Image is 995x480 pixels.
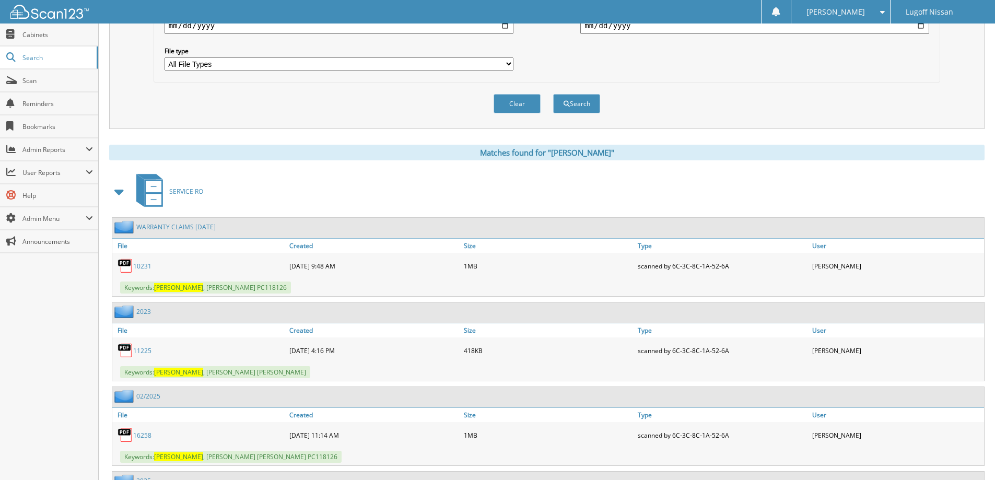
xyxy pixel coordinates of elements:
span: [PERSON_NAME] [154,283,203,292]
span: Cabinets [22,30,93,39]
iframe: Chat Widget [943,430,995,480]
a: 16258 [133,431,151,440]
div: [PERSON_NAME] [810,340,984,361]
div: scanned by 6C-3C-8C-1A-52-6A [635,340,810,361]
span: Keywords: , [PERSON_NAME] PC118126 [120,282,291,294]
a: File [112,239,287,253]
div: 418KB [461,340,636,361]
a: Type [635,239,810,253]
a: User [810,239,984,253]
a: Created [287,239,461,253]
a: Size [461,323,636,337]
a: 2023 [136,307,151,316]
span: Bookmarks [22,122,93,131]
a: Type [635,323,810,337]
a: User [810,323,984,337]
span: User Reports [22,168,86,177]
span: SERVICE RO [169,187,203,196]
a: 11225 [133,346,151,355]
a: Type [635,408,810,422]
a: User [810,408,984,422]
span: Reminders [22,99,93,108]
a: Created [287,323,461,337]
div: [DATE] 9:48 AM [287,255,461,276]
span: [PERSON_NAME] [154,452,203,461]
span: Admin Menu [22,214,86,223]
div: [PERSON_NAME] [810,255,984,276]
div: 1MB [461,255,636,276]
span: [PERSON_NAME] [806,9,865,15]
span: Admin Reports [22,145,86,154]
input: start [165,17,513,34]
img: folder2.png [114,305,136,318]
div: [DATE] 11:14 AM [287,425,461,446]
span: Lugoff Nissan [906,9,953,15]
span: [PERSON_NAME] [154,368,203,377]
span: Scan [22,76,93,85]
a: Size [461,408,636,422]
a: Created [287,408,461,422]
input: end [580,17,929,34]
a: Size [461,239,636,253]
img: folder2.png [114,220,136,233]
span: Search [22,53,91,62]
div: scanned by 6C-3C-8C-1A-52-6A [635,425,810,446]
a: File [112,323,287,337]
div: scanned by 6C-3C-8C-1A-52-6A [635,255,810,276]
button: Clear [494,94,541,113]
img: PDF.png [118,427,133,443]
div: Matches found for "[PERSON_NAME]" [109,145,985,160]
span: Keywords: , [PERSON_NAME] [PERSON_NAME] [120,366,310,378]
img: scan123-logo-white.svg [10,5,89,19]
div: 1MB [461,425,636,446]
img: PDF.png [118,258,133,274]
label: File type [165,46,513,55]
div: [PERSON_NAME] [810,425,984,446]
a: SERVICE RO [130,171,203,212]
span: Help [22,191,93,200]
button: Search [553,94,600,113]
span: Keywords: , [PERSON_NAME] [PERSON_NAME] PC118126 [120,451,342,463]
span: Announcements [22,237,93,246]
a: WARRANTY CLAIMS [DATE] [136,223,216,231]
img: folder2.png [114,390,136,403]
a: File [112,408,287,422]
a: 10231 [133,262,151,271]
a: 02/2025 [136,392,160,401]
img: PDF.png [118,343,133,358]
div: [DATE] 4:16 PM [287,340,461,361]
